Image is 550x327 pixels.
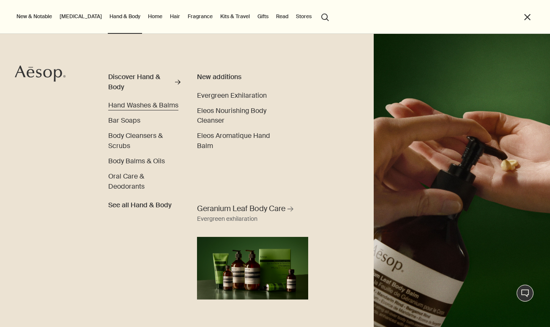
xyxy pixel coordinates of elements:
[197,131,285,151] a: Eleos Aromatique Hand Balm
[58,11,104,22] a: [MEDICAL_DATA]
[108,157,165,165] span: Body Balms & Oils
[197,106,266,125] span: Eleos Nourishing Body Cleanser
[146,11,164,22] a: Home
[274,11,290,22] a: Read
[15,65,66,82] svg: Aesop
[108,131,181,151] a: Body Cleansers & Scrubs
[197,91,267,101] a: Evergreen Exhilaration
[108,131,163,150] span: Body Cleansers & Scrubs
[108,72,181,95] a: Discover Hand & Body
[108,197,172,210] a: See all Hand & Body
[197,203,285,214] span: Geranium Leaf Body Care
[523,12,532,22] button: Close the Menu
[219,11,252,22] a: Kits & Travel
[294,11,313,22] button: Stores
[108,11,142,22] a: Hand & Body
[256,11,270,22] a: Gifts
[197,214,257,224] div: Evergreen exhilaration
[15,11,54,22] button: New & Notable
[108,115,140,126] a: Bar Soaps
[374,34,550,327] img: A hand holding the pump dispensing Geranium Leaf Body Balm on to hand.
[197,106,285,126] a: Eleos Nourishing Body Cleanser
[15,65,66,84] a: Aesop
[186,11,214,22] a: Fragrance
[197,131,270,150] span: Eleos Aromatique Hand Balm
[108,172,145,191] span: Oral Care & Deodorants
[108,72,173,92] div: Discover Hand & Body
[197,72,285,82] div: New additions
[168,11,182,22] a: Hair
[197,91,267,100] span: Evergreen Exhilaration
[108,101,178,110] span: Hand Washes & Balms
[108,171,181,191] a: Oral Care & Deodorants
[195,201,310,300] a: Geranium Leaf Body Care Evergreen exhilarationFull range of Geranium Leaf products displaying aga...
[108,200,172,210] span: See all Hand & Body
[108,116,140,125] span: Bar Soaps
[317,8,333,25] button: Open search
[517,285,534,302] button: Live Assistance
[108,156,165,166] a: Body Balms & Oils
[108,100,178,110] a: Hand Washes & Balms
